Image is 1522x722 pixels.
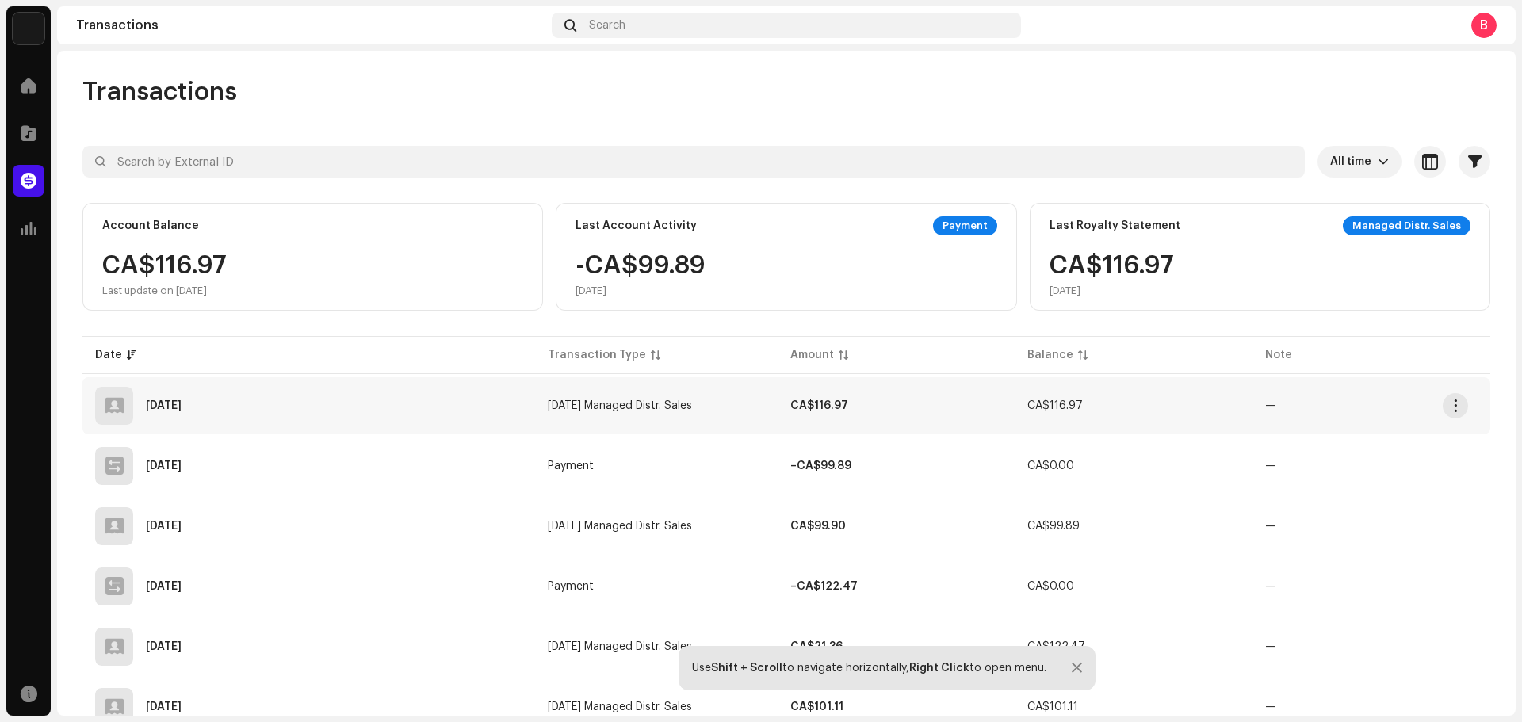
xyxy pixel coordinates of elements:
div: Balance [1027,347,1073,363]
span: Transactions [82,76,237,108]
span: Oct 2025 Managed Distr. Sales [548,400,692,411]
span: Aug 2025 Managed Distr. Sales [548,701,692,712]
div: Amount [790,347,834,363]
span: CA$0.00 [1027,460,1074,472]
strong: Right Click [909,663,969,674]
span: CA$101.11 [1027,701,1078,712]
div: Account Balance [102,220,199,232]
div: Transaction Type [548,347,646,363]
strong: CA$21.36 [790,641,843,652]
span: Aug 2025 Managed Distr. Sales [548,641,692,652]
span: Payment [548,581,594,592]
re-a-table-badge: — [1265,400,1275,411]
div: [DATE] [1050,285,1174,297]
re-a-table-badge: — [1265,641,1275,652]
strong: CA$99.90 [790,521,846,532]
span: CA$0.00 [1027,581,1074,592]
div: [DATE] [576,285,706,297]
div: Last Account Activity [576,220,697,232]
re-a-table-badge: — [1265,460,1275,472]
re-a-table-badge: — [1265,521,1275,532]
re-a-table-badge: — [1265,581,1275,592]
div: Date [95,347,122,363]
span: Search [589,19,625,32]
div: Payment [933,216,997,235]
div: Managed Distr. Sales [1343,216,1470,235]
div: Aug 29, 2025 [146,581,182,592]
div: Sep 1, 2025 [146,521,182,532]
span: Sep 2025 Managed Distr. Sales [548,521,692,532]
strong: CA$116.97 [790,400,848,411]
div: Sep 19, 2025 [146,460,182,472]
re-a-table-badge: — [1265,701,1275,712]
div: Aug 1, 2025 [146,701,182,712]
div: dropdown trigger [1378,146,1389,178]
span: CA$122.47 [1027,641,1085,652]
strong: CA$101.11 [790,701,843,712]
strong: –CA$99.89 [790,460,851,472]
div: Transactions [76,19,545,32]
span: All time [1330,146,1378,178]
input: Search by External ID [82,146,1305,178]
span: CA$116.97 [1027,400,1083,411]
div: Use to navigate horizontally, to open menu. [692,662,1046,674]
span: Payment [548,460,594,472]
img: 190830b2-3b53-4b0d-992c-d3620458de1d [13,13,44,44]
div: Oct 1, 2025 [146,400,182,411]
div: Last Royalty Statement [1050,220,1180,232]
div: Last update on [DATE] [102,285,227,297]
div: B [1471,13,1497,38]
strong: –CA$122.47 [790,581,858,592]
div: Aug 16, 2025 [146,641,182,652]
span: CA$99.89 [1027,521,1080,532]
strong: Shift + Scroll [711,663,782,674]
